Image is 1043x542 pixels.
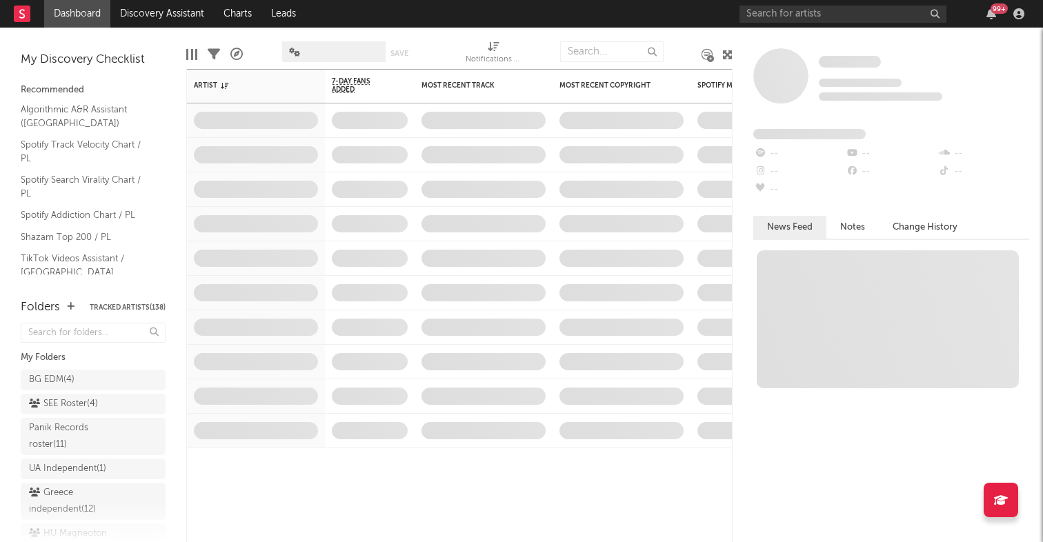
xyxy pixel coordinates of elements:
div: Edit Columns [186,34,197,74]
div: Notifications (Artist) [466,52,521,68]
div: Folders [21,299,60,316]
div: -- [937,163,1029,181]
a: BG EDM(4) [21,370,166,390]
div: -- [845,163,937,181]
a: Spotify Addiction Chart / PL [21,208,152,223]
button: Tracked Artists(138) [90,304,166,311]
a: Spotify Search Virality Chart / PL [21,172,152,201]
span: 7-Day Fans Added [332,77,387,94]
input: Search for artists [739,6,946,23]
div: -- [753,181,845,199]
div: My Discovery Checklist [21,52,166,68]
div: A&R Pipeline [230,34,243,74]
div: -- [753,145,845,163]
input: Search for folders... [21,323,166,343]
a: Shazam Top 200 / PL [21,230,152,245]
a: TikTok Videos Assistant / [GEOGRAPHIC_DATA] [21,251,152,279]
div: 99 + [991,3,1008,14]
div: UA Independent ( 1 ) [29,461,106,477]
button: Save [390,50,408,57]
a: UA Independent(1) [21,459,166,479]
div: -- [937,145,1029,163]
input: Search... [560,41,664,62]
a: Algorithmic A&R Assistant ([GEOGRAPHIC_DATA]) [21,102,152,130]
a: Panik Records roster(11) [21,418,166,455]
div: Artist [194,81,297,90]
span: Tracking Since: [DATE] [819,79,902,87]
button: Change History [879,216,971,239]
div: SEE Roster ( 4 ) [29,396,98,412]
span: 0 fans last week [819,92,942,101]
a: Spotify Track Velocity Chart / PL [21,137,152,165]
div: Most Recent Track [421,81,525,90]
a: SEE Roster(4) [21,394,166,414]
div: Filters [208,34,220,74]
span: Some Artist [819,56,881,68]
div: -- [845,145,937,163]
div: -- [753,163,845,181]
div: Spotify Monthly Listeners [697,81,801,90]
div: Panik Records roster ( 11 ) [29,420,126,453]
div: My Folders [21,350,166,366]
a: Greece independent(12) [21,483,166,520]
button: 99+ [986,8,996,19]
div: Recommended [21,82,166,99]
button: Notes [826,216,879,239]
a: Some Artist [819,55,881,69]
div: Most Recent Copyright [559,81,663,90]
button: News Feed [753,216,826,239]
div: Notifications (Artist) [466,34,521,74]
span: Fans Added by Platform [753,129,866,139]
div: Greece independent ( 12 ) [29,485,126,518]
div: BG EDM ( 4 ) [29,372,74,388]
